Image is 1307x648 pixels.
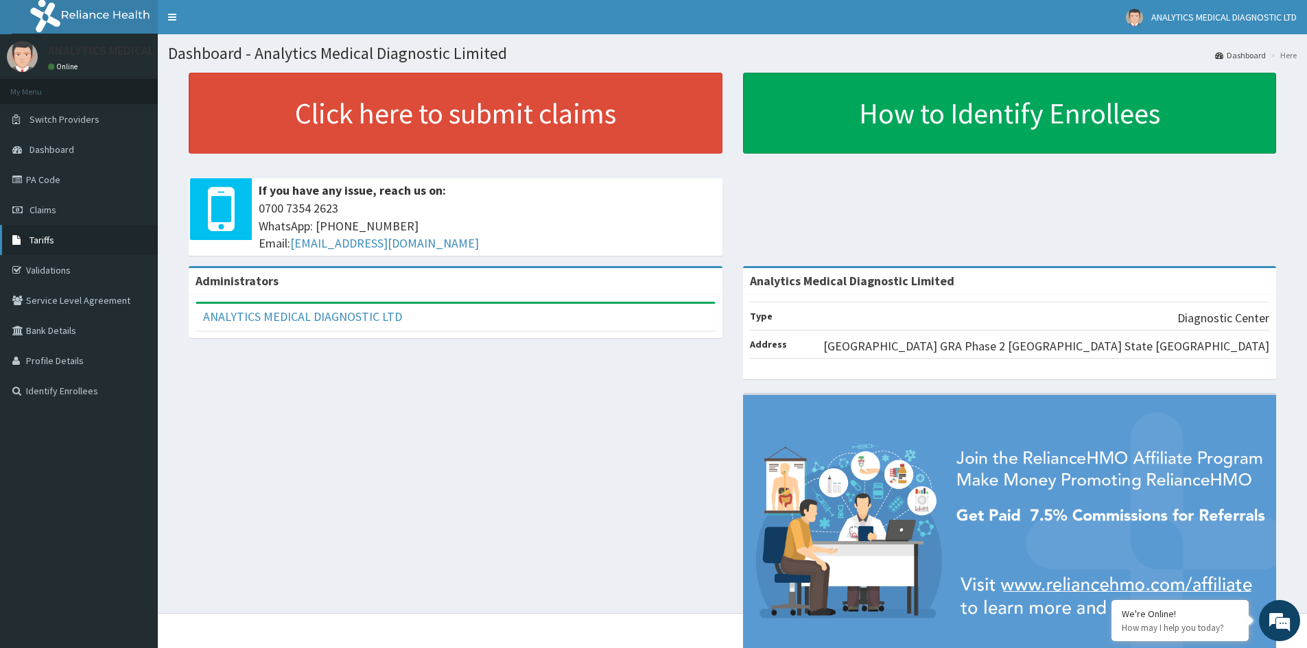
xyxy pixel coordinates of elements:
h1: Dashboard - Analytics Medical Diagnostic Limited [168,45,1297,62]
img: User Image [1126,9,1143,26]
p: How may I help you today? [1122,622,1238,634]
span: ANALYTICS MEDICAL DIAGNOSTIC LTD [1151,11,1297,23]
b: Administrators [196,273,279,289]
textarea: Type your message and hit 'Enter' [7,374,261,422]
a: Click here to submit claims [189,73,722,154]
span: Dashboard [30,143,74,156]
strong: Analytics Medical Diagnostic Limited [750,273,954,289]
span: Switch Providers [30,113,99,125]
a: ANALYTICS MEDICAL DIAGNOSTIC LTD [203,309,402,324]
img: d_794563401_company_1708531726252_794563401 [25,69,56,103]
b: If you have any issue, reach us on: [259,182,446,198]
p: Diagnostic Center [1177,309,1269,327]
b: Address [750,338,787,350]
a: [EMAIL_ADDRESS][DOMAIN_NAME] [290,235,479,251]
div: Minimize live chat window [225,7,258,40]
span: Claims [30,204,56,216]
div: Chat with us now [71,77,231,95]
a: How to Identify Enrollees [743,73,1277,154]
img: User Image [7,41,38,72]
p: [GEOGRAPHIC_DATA] GRA Phase 2 [GEOGRAPHIC_DATA] State [GEOGRAPHIC_DATA] [823,337,1269,355]
div: We're Online! [1122,608,1238,620]
span: We're online! [80,173,189,311]
span: Tariffs [30,234,54,246]
span: 0700 7354 2623 WhatsApp: [PHONE_NUMBER] Email: [259,200,716,252]
li: Here [1267,49,1297,61]
p: ANALYTICS MEDICAL DIAGNOSTIC LTD [48,45,246,57]
a: Online [48,62,81,71]
b: Type [750,310,773,322]
a: Dashboard [1215,49,1266,61]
